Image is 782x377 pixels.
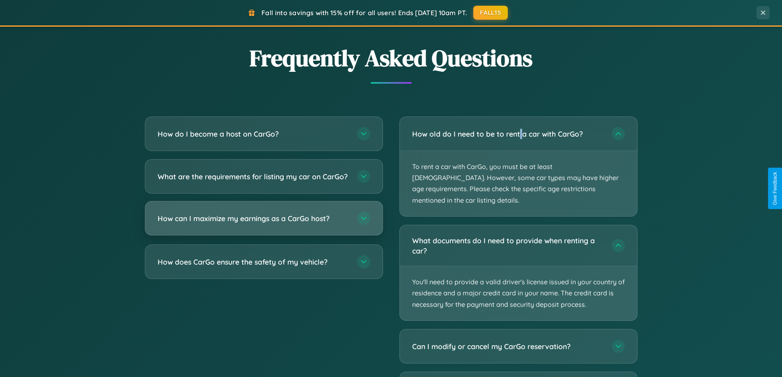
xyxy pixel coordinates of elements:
h3: How can I maximize my earnings as a CarGo host? [158,213,349,224]
h3: Can I modify or cancel my CarGo reservation? [412,341,603,351]
p: You'll need to provide a valid driver's license issued in your country of residence and a major c... [400,266,637,320]
h3: How does CarGo ensure the safety of my vehicle? [158,257,349,267]
h3: How old do I need to be to rent a car with CarGo? [412,129,603,139]
h3: How do I become a host on CarGo? [158,129,349,139]
h3: What documents do I need to provide when renting a car? [412,235,603,256]
div: Give Feedback [772,172,778,205]
button: FALL15 [473,6,508,20]
h3: What are the requirements for listing my car on CarGo? [158,171,349,182]
h2: Frequently Asked Questions [145,42,638,74]
p: To rent a car with CarGo, you must be at least [DEMOGRAPHIC_DATA]. However, some car types may ha... [400,151,637,216]
span: Fall into savings with 15% off for all users! Ends [DATE] 10am PT. [261,9,467,17]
